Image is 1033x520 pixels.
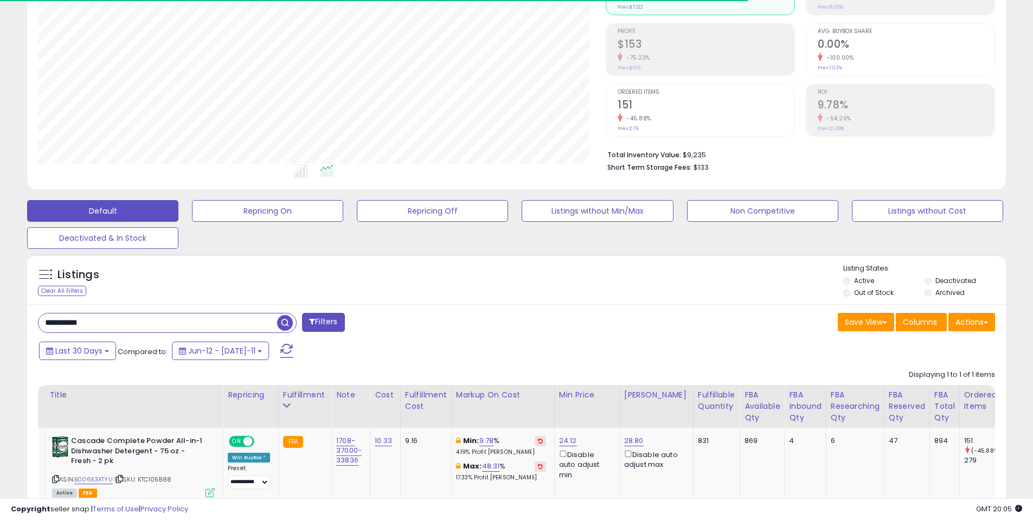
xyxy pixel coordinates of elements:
span: Compared to: [118,346,168,357]
h5: Listings [57,267,99,283]
a: 9.78 [479,435,494,446]
div: seller snap | | [11,504,188,515]
div: Clear All Filters [38,286,86,296]
span: Columns [903,317,937,328]
button: Filters [302,313,344,332]
span: ROI [818,89,994,95]
button: Listings without Min/Max [522,200,673,222]
small: -54.26% [823,114,851,123]
span: 2025-08-11 20:05 GMT [976,504,1022,514]
span: Last 30 Days [55,345,102,356]
div: Fulfillment Cost [405,389,447,412]
button: Default [27,200,178,222]
button: Columns [896,313,947,331]
div: % [456,436,546,456]
div: 47 [889,436,921,446]
div: Note [336,389,365,401]
button: Last 30 Days [39,342,116,360]
button: Deactivated & In Stock [27,227,178,249]
a: 28.80 [624,435,644,446]
p: 4.19% Profit [PERSON_NAME] [456,448,546,456]
div: [PERSON_NAME] [624,389,689,401]
div: 894 [934,436,951,446]
div: 4 [789,436,818,446]
button: Save View [838,313,894,331]
h2: 9.78% [818,99,994,113]
div: 151 [964,436,1008,446]
a: Privacy Policy [140,504,188,514]
div: FBA inbound Qty [789,389,822,423]
div: FBA Total Qty [934,389,955,423]
span: OFF [253,437,270,446]
span: Ordered Items [618,89,794,95]
small: -75.23% [623,54,650,62]
div: Fulfillable Quantity [698,389,735,412]
div: FBA Available Qty [745,389,780,423]
div: 6 [831,436,876,446]
h2: 151 [618,99,794,113]
p: 17.33% Profit [PERSON_NAME] [456,474,546,482]
div: Disable auto adjust max [624,448,685,470]
a: 10.33 [375,435,392,446]
div: 279 [964,455,1008,465]
div: Preset: [228,465,270,489]
button: Repricing On [192,200,343,222]
div: Min Price [559,389,615,401]
button: Non Competitive [687,200,838,222]
div: Title [49,389,219,401]
label: Active [854,276,874,285]
button: Repricing Off [357,200,508,222]
li: $9,235 [607,147,987,161]
div: 869 [745,436,776,446]
span: ON [230,437,243,446]
span: FBA [79,489,97,498]
div: Displaying 1 to 1 of 1 items [909,370,995,380]
label: Deactivated [935,276,976,285]
div: % [456,461,546,482]
div: Disable auto adjust min [559,448,611,480]
div: 9.16 [405,436,443,446]
h2: 0.00% [818,38,994,53]
div: FBA Reserved Qty [889,389,925,423]
small: -45.88% [623,114,651,123]
span: $133 [694,162,709,172]
img: 51IxEuK6dFL._SL40_.jpg [52,436,68,458]
span: Profit [618,29,794,35]
small: FBA [283,436,303,448]
div: Ordered Items [964,389,1004,412]
div: Markup on Cost [456,389,550,401]
button: Listings without Cost [852,200,1003,222]
div: Repricing [228,389,274,401]
small: Prev: 8.65% [818,4,843,10]
span: Jun-12 - [DATE]-11 [188,345,255,356]
small: Prev: 279 [618,125,639,132]
b: Total Inventory Value: [607,150,681,159]
span: All listings currently available for purchase on Amazon [52,489,77,498]
b: Cascade Complete Powder All-in-1 Dishwasher Detergent - 75 oz - Fresh - 2 pk [71,436,203,469]
a: 48.31 [482,461,500,472]
button: Jun-12 - [DATE]-11 [172,342,269,360]
h2: $153 [618,38,794,53]
div: ASIN: [52,436,215,496]
a: Terms of Use [93,504,139,514]
p: Listing States: [843,264,1006,274]
small: -100.00% [823,54,854,62]
div: Fulfillment [283,389,327,401]
div: 831 [698,436,732,446]
small: Prev: 21.38% [818,125,844,132]
small: (-45.88%) [971,446,1002,455]
small: Prev: 1.03% [818,65,842,71]
span: | SKU: KTC105888 [114,475,172,484]
th: The percentage added to the cost of goods (COGS) that forms the calculator for Min & Max prices. [451,385,554,428]
label: Archived [935,288,965,297]
div: Win BuyBox * [228,453,270,463]
label: Out of Stock [854,288,894,297]
b: Min: [463,435,479,446]
div: Cost [375,389,396,401]
a: 24.12 [559,435,577,446]
small: Prev: $616 [618,65,640,71]
div: FBA Researching Qty [831,389,880,423]
strong: Copyright [11,504,50,514]
b: Max: [463,461,482,471]
a: B006K3XTYU [74,475,113,484]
